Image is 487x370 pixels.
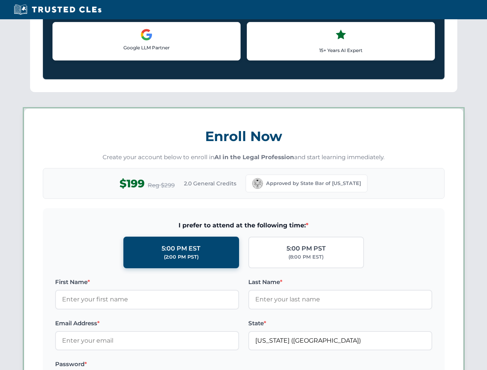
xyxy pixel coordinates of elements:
label: Email Address [55,319,239,328]
img: California Bar [252,178,263,189]
input: Enter your first name [55,290,239,309]
label: Password [55,360,239,369]
span: Reg $299 [148,181,175,190]
input: California (CA) [248,331,432,350]
input: Enter your email [55,331,239,350]
div: 5:00 PM EST [162,244,201,254]
p: Google LLM Partner [59,44,234,51]
span: $199 [120,175,145,192]
h3: Enroll Now [43,124,445,148]
label: Last Name [248,277,432,287]
span: 2.0 General Credits [184,179,236,188]
span: Approved by State Bar of [US_STATE] [266,180,361,187]
strong: AI in the Legal Profession [214,153,294,161]
input: Enter your last name [248,290,432,309]
div: 5:00 PM PST [286,244,326,254]
label: First Name [55,277,239,287]
div: (8:00 PM EST) [288,253,324,261]
label: State [248,319,432,328]
span: I prefer to attend at the following time: [55,220,432,230]
p: Create your account below to enroll in and start learning immediately. [43,153,445,162]
img: Trusted CLEs [12,4,104,15]
p: 15+ Years AI Expert [253,47,428,54]
img: Google [140,29,153,41]
div: (2:00 PM PST) [164,253,199,261]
